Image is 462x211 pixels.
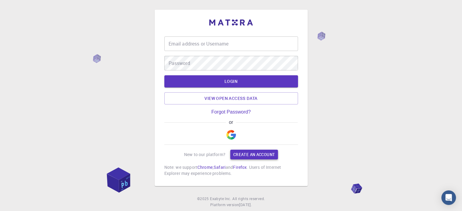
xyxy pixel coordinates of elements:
[441,190,456,205] div: Open Intercom Messenger
[210,202,239,208] span: Platform version
[226,120,236,125] span: or
[197,164,213,170] a: Chrome
[210,196,231,202] a: Exabyte Inc.
[164,164,298,176] p: Note: we support , and . Users of Internet Explorer may experience problems.
[239,202,252,208] a: [DATE].
[164,92,298,104] a: View open access data
[233,164,247,170] a: Firefox
[232,196,265,202] span: All rights reserved.
[184,151,225,158] p: New to our platform?
[230,150,278,159] a: Create an account
[197,196,210,202] span: © 2025
[210,196,231,201] span: Exabyte Inc.
[239,202,252,207] span: [DATE] .
[226,130,236,140] img: Google
[164,75,298,87] button: LOGIN
[214,164,226,170] a: Safari
[211,109,251,115] a: Forgot Password?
